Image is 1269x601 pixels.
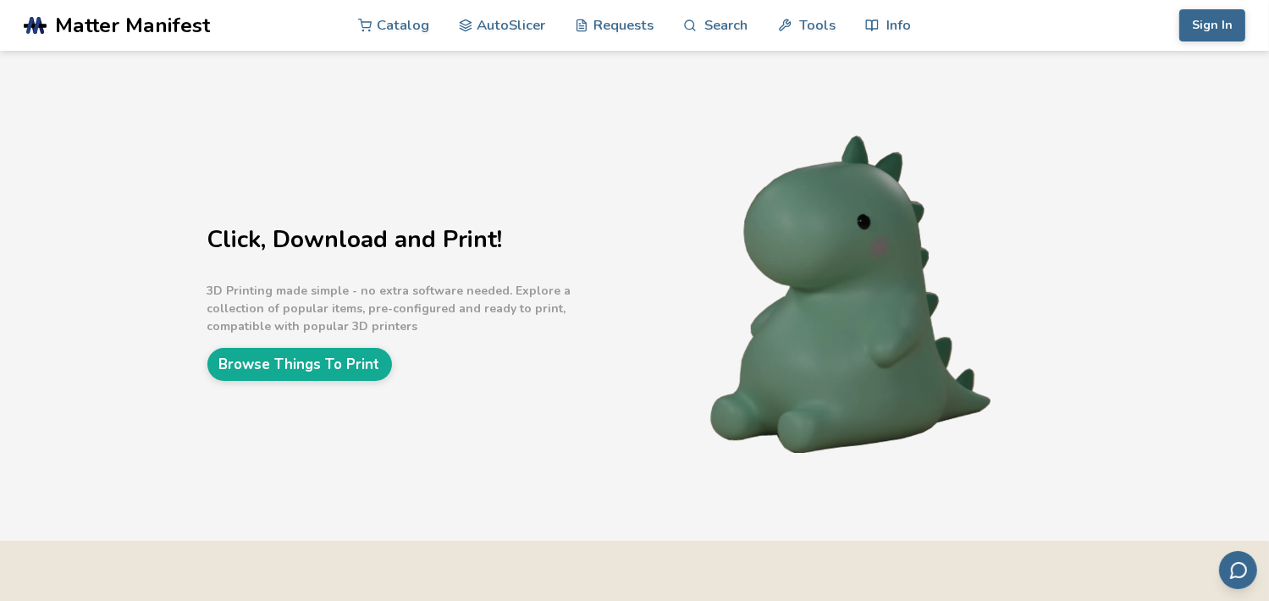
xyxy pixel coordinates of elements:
[55,14,210,37] span: Matter Manifest
[1179,9,1245,41] button: Sign In
[207,348,392,381] a: Browse Things To Print
[1219,551,1257,589] button: Send feedback via email
[207,282,631,335] p: 3D Printing made simple - no extra software needed. Explore a collection of popular items, pre-co...
[207,227,631,253] h1: Click, Download and Print!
